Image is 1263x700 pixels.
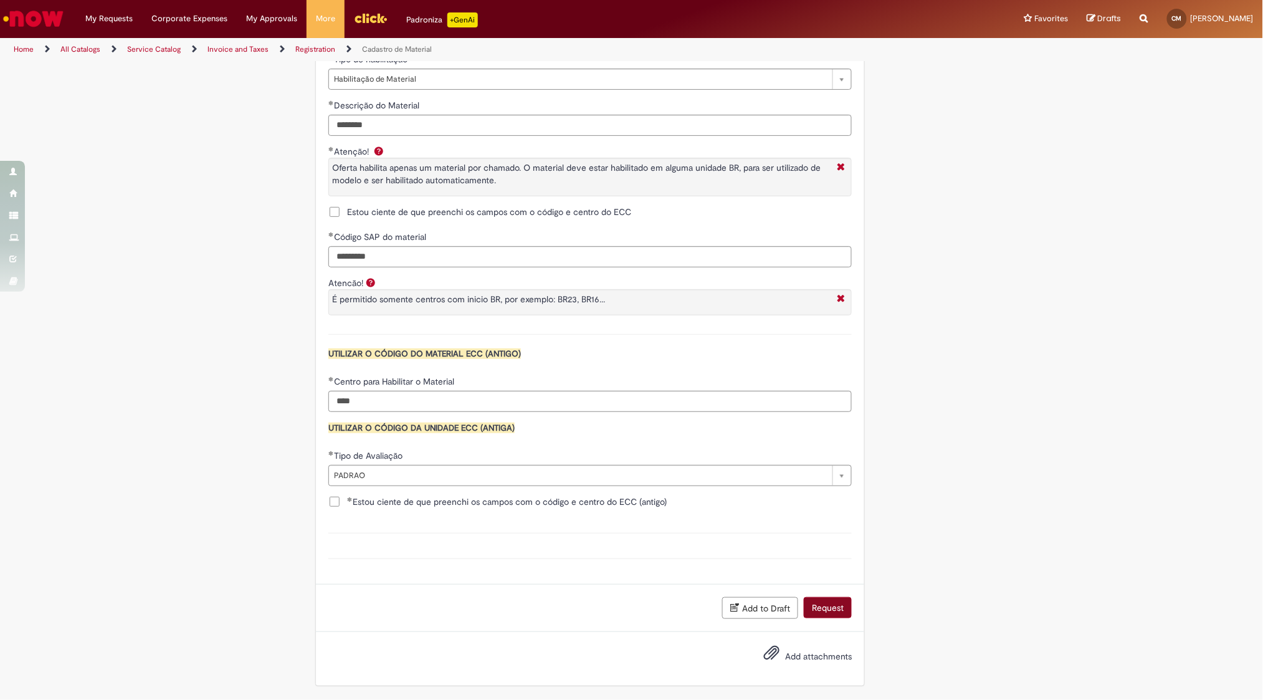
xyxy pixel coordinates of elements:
[151,12,227,25] span: Corporate Expenses
[334,231,429,242] span: Código SAP do material
[328,451,334,456] span: Required Filled
[722,597,798,619] button: Add to Draft
[328,391,852,412] input: Centro para Habilitar o Material
[1172,14,1182,22] span: CM
[785,651,852,662] span: Add attachments
[334,54,410,65] span: Tipo de habilitação
[334,146,371,157] span: Atenção!
[328,115,852,136] input: Descrição do Material
[1035,12,1069,25] span: Favorites
[447,12,478,27] p: +GenAi
[347,497,353,502] span: Required Filled
[760,641,783,670] button: Add attachments
[1191,13,1254,24] span: [PERSON_NAME]
[804,597,852,618] button: Request
[347,496,667,508] span: Estou ciente de que preenchi os campos com o código e centro do ECC (antigo)
[328,376,334,381] span: Required Filled
[328,146,334,151] span: Mandatory Filled
[328,100,334,105] span: Required Filled
[1098,12,1122,24] span: Drafts
[295,44,335,54] a: Registration
[347,206,631,218] span: Estou ciente de que preenchi os campos com o código e centro do ECC
[85,12,133,25] span: My Requests
[328,246,852,267] input: Código SAP do material
[362,44,432,54] a: Cadastro de Material
[332,293,831,305] p: É permitido somente centros com inicio BR, por exemplo: BR23, BR16...
[60,44,100,54] a: All Catalogs
[1087,13,1122,25] a: Drafts
[406,12,478,27] div: Padroniza
[9,38,832,61] ul: Page breadcrumbs
[371,146,386,156] span: Help for Atenção!
[334,100,422,111] span: Descrição do Material
[334,69,826,89] span: Habilitação de Material
[328,348,521,359] span: UTILIZAR O CÓDIGO DO MATERIAL ECC (ANTIGO)
[207,44,269,54] a: Invoice and Taxes
[328,232,334,237] span: Required Filled
[834,161,848,175] i: Close More information for question_aten_o
[316,12,335,25] span: More
[354,9,388,27] img: click_logo_yellow_360x200.png
[328,277,363,289] label: Atencão!
[363,277,378,287] span: Help for Atencão!
[328,423,515,433] span: UTILIZAR O CÓDIGO DA UNIDADE ECC (ANTIGA)
[1,6,65,31] img: ServiceNow
[334,376,457,387] span: Centro para Habilitar o Material
[127,44,181,54] a: Service Catalog
[334,466,826,486] span: PADRAO
[834,293,848,306] i: Close More information for question_atencao
[14,44,34,54] a: Home
[332,161,831,186] p: Oferta habilita apenas um material por chamado. O material deve estar habilitado em alguma unidad...
[246,12,297,25] span: My Approvals
[334,450,405,461] span: Tipo de Avaliação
